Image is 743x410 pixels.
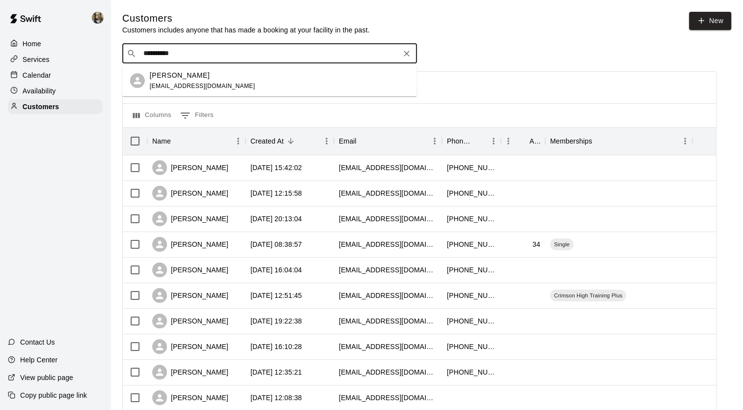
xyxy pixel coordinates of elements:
p: View public page [20,373,73,382]
div: [PERSON_NAME] [152,390,228,405]
div: [PERSON_NAME] [152,263,228,277]
a: Availability [8,84,103,98]
a: Customers [8,99,103,114]
button: Show filters [178,108,216,123]
p: Copy public page link [20,390,87,400]
p: Home [23,39,41,49]
div: Email [334,127,442,155]
div: jpd.silverstone@gmail.com [339,316,437,326]
div: 2025-09-12 12:15:58 [250,188,302,198]
div: [PERSON_NAME] [152,211,228,226]
p: Availability [23,86,56,96]
div: 34 [532,239,540,249]
p: [PERSON_NAME] [150,70,210,81]
div: +14355597287 [447,342,496,351]
div: [PERSON_NAME] [152,365,228,380]
div: Single [550,238,574,250]
div: tyreethurgood@gmail.com [339,214,437,224]
div: [PERSON_NAME] [152,314,228,328]
a: Services [8,52,103,67]
div: pjhancock08@icloud.com [339,393,437,403]
div: +18012440029 [447,239,496,249]
div: Search customers by name or email [122,44,417,63]
div: 2025-09-07 12:51:45 [250,291,302,300]
div: [PERSON_NAME] [152,339,228,354]
a: New [689,12,731,30]
div: Age [501,127,545,155]
a: Home [8,36,103,51]
p: Calendar [23,70,51,80]
div: 2025-09-10 08:38:57 [250,239,302,249]
div: Memberships [545,127,692,155]
div: [PERSON_NAME] [152,237,228,252]
div: Created At [250,127,284,155]
div: Name [147,127,246,155]
button: Sort [472,134,486,148]
p: Customers [23,102,59,112]
span: Crimson High Training Plus [550,292,626,299]
span: Single [550,240,574,248]
div: Phone Number [442,127,501,155]
div: Phone Number [447,127,472,155]
button: Sort [516,134,529,148]
div: [PERSON_NAME] [152,160,228,175]
button: Sort [284,134,298,148]
div: d.bundy19@gmail.com [339,163,437,173]
div: 2025-09-04 16:10:28 [250,342,302,351]
button: Menu [231,134,246,148]
h5: Customers [122,12,370,25]
div: verosroyalcleaning@gmail.com [339,342,437,351]
div: Brooklyn Mohamud [90,8,110,28]
div: marchantneal@gmail.com [339,291,437,300]
div: +14352295169 [447,188,496,198]
p: Contact Us [20,337,55,347]
button: Menu [486,134,501,148]
div: dixietitans435@gmail.com [339,239,437,249]
div: +14356695870 [447,163,496,173]
img: Brooklyn Mohamud [92,12,104,24]
button: Sort [171,134,185,148]
button: Clear [400,47,413,60]
a: Calendar [8,68,103,83]
button: Sort [592,134,606,148]
div: Crimson High Training Plus [550,290,626,301]
div: Derek Woods [130,73,145,88]
div: Age [529,127,540,155]
div: +14353138624 [447,214,496,224]
span: [EMAIL_ADDRESS][DOMAIN_NAME] [150,83,255,89]
div: +14357737171 [447,291,496,300]
div: Email [339,127,357,155]
div: 2025-09-13 15:42:02 [250,163,302,173]
p: Customers includes anyone that has made a booking at your facility in the past. [122,25,370,35]
div: +18015584894 [447,265,496,275]
div: +14356320987 [447,316,496,326]
div: 2025-09-03 12:08:38 [250,393,302,403]
button: Menu [678,134,692,148]
div: 2025-09-04 19:22:38 [250,316,302,326]
div: Memberships [550,127,592,155]
div: +14066474172 [447,367,496,377]
button: Menu [427,134,442,148]
p: Help Center [20,355,57,365]
div: dawoods81@hotmail.com [339,265,437,275]
div: 2025-09-10 20:13:04 [250,214,302,224]
div: awoodwastlund@gmail.com [339,188,437,198]
div: [PERSON_NAME] [152,186,228,201]
div: 2025-09-03 12:35:21 [250,367,302,377]
button: Sort [357,134,370,148]
div: 2025-09-08 16:04:04 [250,265,302,275]
button: Select columns [131,108,174,123]
div: megwhite09@gmail.com [339,367,437,377]
div: Name [152,127,171,155]
button: Menu [319,134,334,148]
p: Services [23,55,50,64]
div: Created At [246,127,334,155]
button: Menu [501,134,516,148]
div: [PERSON_NAME] [152,288,228,303]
